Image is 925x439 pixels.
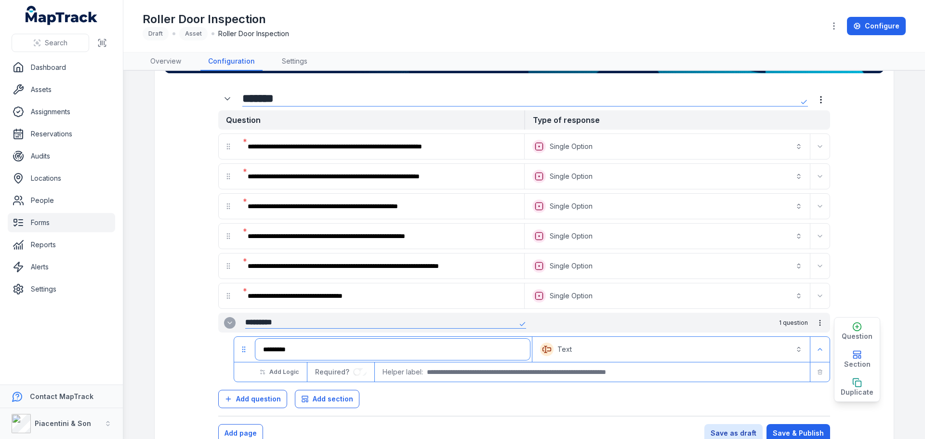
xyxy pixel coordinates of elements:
[225,262,232,270] svg: drag
[219,197,238,216] div: drag
[812,288,828,304] button: Expand
[8,58,115,77] a: Dashboard
[812,139,828,154] button: Expand
[779,319,808,327] span: 1 question
[253,364,305,380] button: Add Logic
[8,169,115,188] a: Locations
[218,90,237,108] button: Expand
[219,286,238,306] div: drag
[224,317,236,329] button: Expand
[834,373,880,401] button: Duplicate
[218,29,289,39] span: Roller Door Inspection
[8,146,115,166] a: Audits
[225,202,232,210] svg: drag
[179,27,208,40] div: Asset
[8,191,115,210] a: People
[527,285,808,306] button: Single Option
[8,279,115,299] a: Settings
[255,339,530,360] div: :rh6:-form-item-label
[219,137,238,156] div: drag
[236,394,281,404] span: Add question
[26,6,98,25] a: MapTrack
[240,285,522,306] div: :rf0:-form-item-label
[8,235,115,254] a: Reports
[527,136,808,157] button: Single Option
[219,167,238,186] div: drag
[12,34,89,52] button: Search
[834,346,880,373] button: Section
[8,102,115,121] a: Assignments
[225,232,232,240] svg: drag
[844,359,871,369] span: Section
[225,292,232,300] svg: drag
[219,226,238,246] div: drag
[8,257,115,277] a: Alerts
[295,390,359,408] button: Add section
[218,110,524,130] strong: Question
[218,90,238,108] div: :rcr:-form-item-label
[240,196,522,217] div: :re8:-form-item-label
[524,110,830,130] strong: Type of response
[240,136,522,157] div: :rd3:-form-item-label
[200,53,263,71] a: Configuration
[812,228,828,244] button: Expand
[812,91,830,109] button: more-detail
[240,166,522,187] div: :re0:-form-item-label
[383,367,423,377] span: Helper label:
[313,394,353,404] span: Add section
[8,213,115,232] a: Forms
[240,226,522,247] div: :reg:-form-item-label
[45,38,67,48] span: Search
[274,53,315,71] a: Settings
[8,80,115,99] a: Assets
[527,196,808,217] button: Single Option
[534,339,808,360] button: Text
[240,346,248,353] svg: drag
[812,315,828,331] button: more-detail
[847,17,906,35] a: Configure
[143,53,189,71] a: Overview
[143,12,289,27] h1: Roller Door Inspection
[35,419,91,427] strong: Piacentini & Son
[834,318,880,346] button: Question
[812,258,828,274] button: Expand
[527,226,808,247] button: Single Option
[30,392,93,400] strong: Contact MapTrack
[812,199,828,214] button: Expand
[527,255,808,277] button: Single Option
[143,27,169,40] div: Draft
[8,124,115,144] a: Reservations
[527,166,808,187] button: Single Option
[219,256,238,276] div: drag
[269,368,299,376] span: Add Logic
[353,368,367,376] input: :rhb:-form-item-label
[812,342,828,357] button: Expand
[240,255,522,277] div: :reo:-form-item-label
[841,387,873,397] span: Duplicate
[315,368,353,376] span: Required?
[218,390,287,408] button: Add question
[234,340,253,359] div: drag
[225,143,232,150] svg: drag
[842,332,872,341] span: Question
[225,173,232,180] svg: drag
[812,169,828,184] button: Expand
